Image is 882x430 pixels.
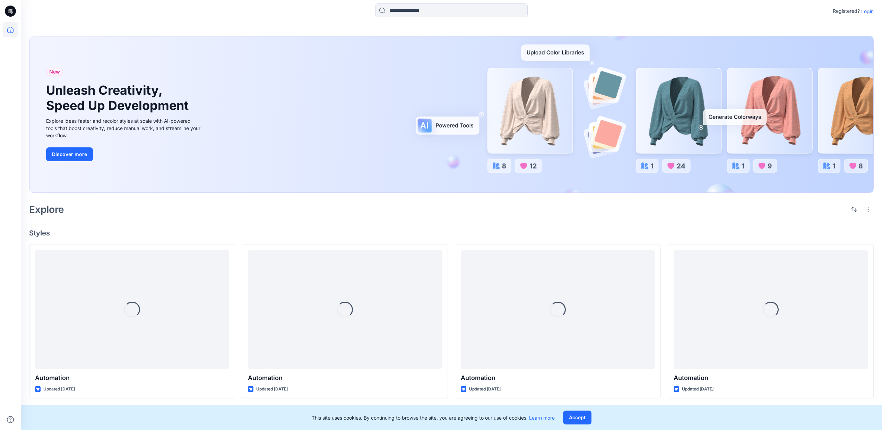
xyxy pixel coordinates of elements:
button: Accept [563,411,591,424]
a: Learn more [529,415,555,421]
p: Automation [461,373,655,383]
p: Updated [DATE] [256,386,288,393]
p: Login [861,8,874,15]
p: Registered? [833,7,860,15]
p: Automation [248,373,442,383]
div: Explore ideas faster and recolor styles at scale with AI-powered tools that boost creativity, red... [46,117,202,139]
p: Updated [DATE] [43,386,75,393]
a: Discover more [46,147,202,161]
p: Updated [DATE] [469,386,501,393]
span: New [49,68,60,76]
button: Discover more [46,147,93,161]
h4: Styles [29,229,874,237]
p: Automation [674,373,868,383]
h2: Explore [29,204,64,215]
p: This site uses cookies. By continuing to browse the site, you are agreeing to our use of cookies. [312,414,555,421]
p: Updated [DATE] [682,386,714,393]
p: Automation [35,373,229,383]
h1: Unleash Creativity, Speed Up Development [46,83,192,113]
